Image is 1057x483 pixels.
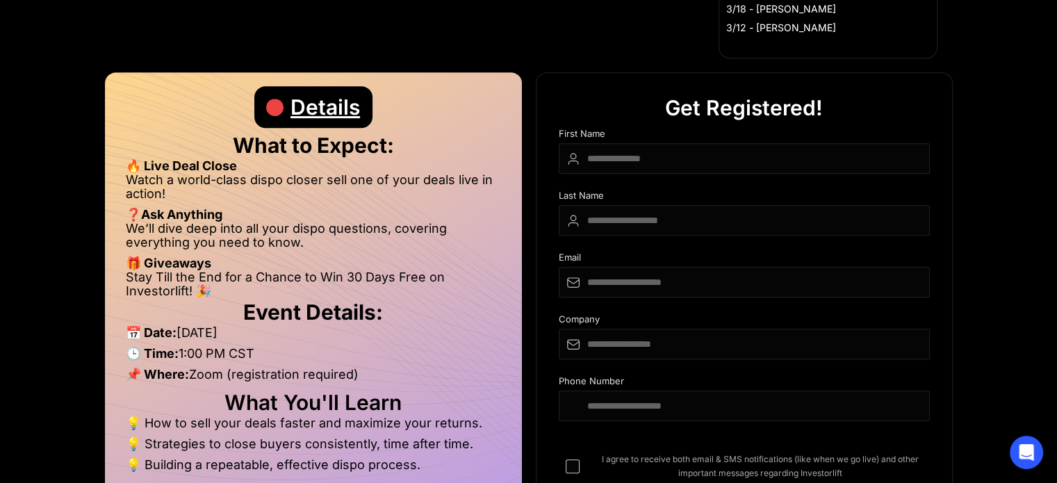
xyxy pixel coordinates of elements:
[559,252,930,267] div: Email
[559,190,930,205] div: Last Name
[591,452,930,480] span: I agree to receive both email & SMS notifications (like when we go live) and other important mess...
[126,458,501,472] li: 💡 Building a repeatable, effective dispo process.
[559,314,930,329] div: Company
[290,86,360,128] div: Details
[233,133,394,158] strong: What to Expect:
[126,173,501,208] li: Watch a world-class dispo closer sell one of your deals live in action!
[665,87,823,129] div: Get Registered!
[126,222,501,256] li: We’ll dive deep into all your dispo questions, covering everything you need to know.
[126,368,501,388] li: Zoom (registration required)
[243,300,383,325] strong: Event Details:
[559,376,930,391] div: Phone Number
[1010,436,1043,469] div: Open Intercom Messenger
[126,256,211,270] strong: 🎁 Giveaways
[126,416,501,437] li: 💡 How to sell your deals faster and maximize your returns.
[126,346,179,361] strong: 🕒 Time:
[126,158,237,173] strong: 🔥 Live Deal Close
[126,347,501,368] li: 1:00 PM CST
[559,129,930,143] div: First Name
[126,367,189,382] strong: 📌 Where:
[126,325,177,340] strong: 📅 Date:
[126,270,501,298] li: Stay Till the End for a Chance to Win 30 Days Free on Investorlift! 🎉
[126,326,501,347] li: [DATE]
[126,437,501,458] li: 💡 Strategies to close buyers consistently, time after time.
[126,395,501,409] h2: What You'll Learn
[126,207,222,222] strong: ❓Ask Anything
